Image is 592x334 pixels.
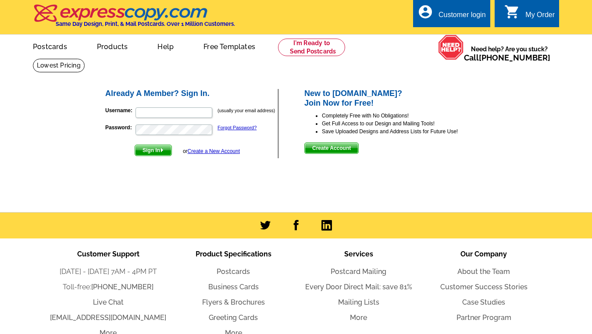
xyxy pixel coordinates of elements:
[135,145,171,156] span: Sign In
[504,4,520,20] i: shopping_cart
[160,148,164,152] img: button-next-arrow-white.png
[464,45,555,62] span: Need help? Are you stuck?
[304,142,359,154] button: Create Account
[19,36,81,56] a: Postcards
[188,148,240,154] a: Create a New Account
[105,124,135,131] label: Password:
[331,267,386,276] a: Postcard Mailing
[344,250,373,258] span: Services
[305,143,358,153] span: Create Account
[189,36,269,56] a: Free Templates
[46,282,171,292] li: Toll-free:
[504,10,555,21] a: shopping_cart My Order
[322,128,488,135] li: Save Uploaded Designs and Address Lists for Future Use!
[460,250,507,258] span: Our Company
[91,283,153,291] a: [PHONE_NUMBER]
[417,4,433,20] i: account_circle
[105,107,135,114] label: Username:
[304,89,488,108] h2: New to [DOMAIN_NAME]? Join Now for Free!
[46,266,171,277] li: [DATE] - [DATE] 7AM - 4PM PT
[33,11,235,27] a: Same Day Design, Print, & Mail Postcards. Over 1 Million Customers.
[83,36,142,56] a: Products
[479,53,550,62] a: [PHONE_NUMBER]
[196,250,271,258] span: Product Specifications
[56,21,235,27] h4: Same Day Design, Print, & Mail Postcards. Over 1 Million Customers.
[440,283,528,291] a: Customer Success Stories
[322,120,488,128] li: Get Full Access to our Design and Mailing Tools!
[417,10,486,21] a: account_circle Customer login
[209,313,258,322] a: Greeting Cards
[50,313,166,322] a: [EMAIL_ADDRESS][DOMAIN_NAME]
[439,11,486,23] div: Customer login
[456,313,511,322] a: Partner Program
[183,147,240,155] div: or
[338,298,379,306] a: Mailing Lists
[93,298,124,306] a: Live Chat
[218,108,275,113] small: (usually your email address)
[305,283,412,291] a: Every Door Direct Mail: save 81%
[208,283,259,291] a: Business Cards
[464,53,550,62] span: Call
[217,267,250,276] a: Postcards
[525,11,555,23] div: My Order
[462,298,505,306] a: Case Studies
[350,313,367,322] a: More
[322,112,488,120] li: Completely Free with No Obligations!
[218,125,257,130] a: Forgot Password?
[135,145,172,156] button: Sign In
[438,35,464,60] img: help
[457,267,510,276] a: About the Team
[202,298,265,306] a: Flyers & Brochures
[77,250,139,258] span: Customer Support
[143,36,188,56] a: Help
[105,89,278,99] h2: Already A Member? Sign In.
